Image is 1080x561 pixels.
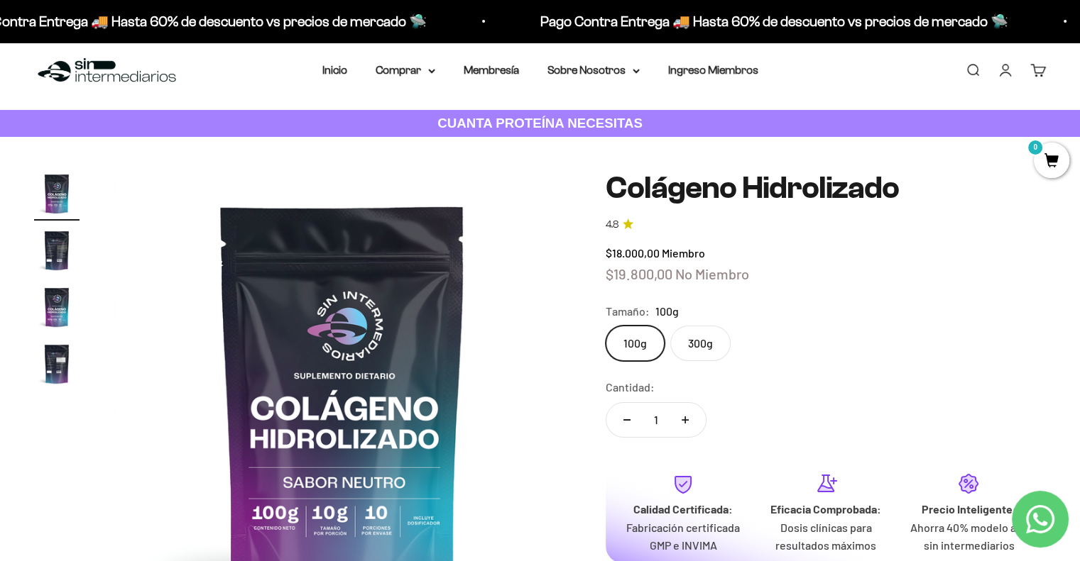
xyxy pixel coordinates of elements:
[921,502,1016,516] strong: Precio Inteligente:
[623,518,743,555] p: Fabricación certificada GMP e INVIMA
[17,23,294,55] p: ¿Qué te daría la seguridad final para añadir este producto a tu carrito?
[1027,139,1044,156] mark: 0
[675,265,749,282] span: No Miembro
[606,171,1046,205] h1: Colágeno Hidrolizado
[606,217,1046,233] a: 4.84.8 de 5.0 estrellas
[606,217,618,233] span: 4.8
[34,171,80,216] img: Colágeno Hidrolizado
[662,246,705,260] span: Miembro
[766,518,886,555] p: Dosis clínicas para resultados máximos
[770,502,881,516] strong: Eficacia Comprobada:
[547,61,640,79] summary: Sobre Nosotros
[535,10,1003,33] p: Pago Contra Entrega 🚚 Hasta 60% de descuento vs precios de mercado 🛸
[17,166,294,204] div: La confirmación de la pureza de los ingredientes.
[34,284,80,334] button: Ir al artículo 3
[34,228,80,273] img: Colágeno Hidrolizado
[34,341,80,387] img: Colágeno Hidrolizado
[606,403,648,437] button: Reducir cantidad
[17,109,294,134] div: Más detalles sobre la fecha exacta de entrega.
[606,265,672,282] span: $19.800,00
[655,302,679,321] span: 100g
[606,302,650,321] legend: Tamaño:
[376,61,435,79] summary: Comprar
[909,518,1029,555] p: Ahorra 40% modelo ágil sin intermediarios
[668,64,758,76] a: Ingreso Miembros
[34,228,80,277] button: Ir al artículo 2
[633,502,733,516] strong: Calidad Certificada:
[232,211,293,235] span: Enviar
[322,64,347,76] a: Inicio
[606,378,655,396] label: Cantidad:
[665,403,706,437] button: Aumentar cantidad
[34,171,80,221] button: Ir al artículo 1
[34,341,80,391] button: Ir al artículo 4
[606,246,660,260] span: $18.000,00
[231,211,294,235] button: Enviar
[464,64,519,76] a: Membresía
[34,284,80,330] img: Colágeno Hidrolizado
[1034,154,1069,170] a: 0
[437,116,643,130] strong: CUANTA PROTEÍNA NECESITAS
[17,67,294,106] div: Un aval de expertos o estudios clínicos en la página.
[17,138,294,162] div: Un mensaje de garantía de satisfacción visible.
